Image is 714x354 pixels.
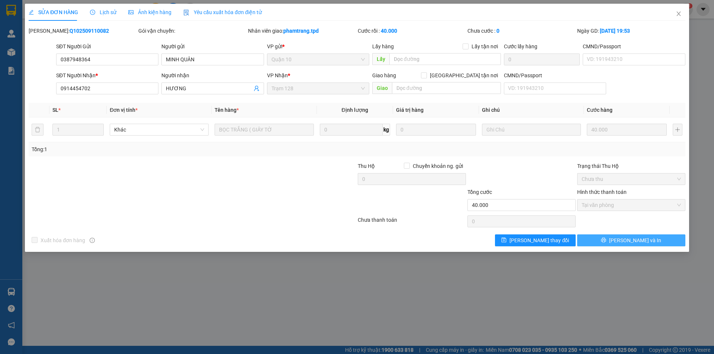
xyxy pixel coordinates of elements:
[215,124,313,136] input: VD: Bàn, Ghế
[128,9,171,15] span: Ảnh kiện hàng
[583,42,685,51] div: CMND/Passport
[383,124,390,136] span: kg
[372,72,396,78] span: Giao hàng
[29,9,78,15] span: SỬA ĐƠN HÀNG
[469,42,501,51] span: Lấy tận nơi
[357,216,467,229] div: Chưa thanh toán
[248,27,356,35] div: Nhân viên giao:
[56,71,158,79] div: SĐT Người Nhận
[32,145,276,153] div: Tổng: 1
[504,53,580,65] input: Cước lấy hàng
[587,124,667,136] input: 0
[267,72,288,78] span: VP Nhận
[495,234,576,246] button: save[PERSON_NAME] thay đổi
[577,162,685,170] div: Trạng thái Thu Hộ
[183,10,189,16] img: icon
[676,11,682,17] span: close
[577,27,685,35] div: Ngày GD:
[271,54,365,65] span: Quận 10
[110,107,138,113] span: Đơn vị tính
[467,27,576,35] div: Chưa cước :
[138,27,247,35] div: Gói vận chuyển:
[396,107,424,113] span: Giá trị hàng
[358,27,466,35] div: Cước rồi :
[577,189,627,195] label: Hình thức thanh toán
[90,10,95,15] span: clock-circle
[496,28,499,34] b: 0
[372,53,389,65] span: Lấy
[267,42,369,51] div: VP gửi
[56,42,158,51] div: SĐT Người Gửi
[342,107,368,113] span: Định lượng
[396,124,476,136] input: 0
[271,83,365,94] span: Trạm 128
[482,124,581,136] input: Ghi Chú
[70,28,109,34] b: Q102509110082
[90,9,116,15] span: Lịch sử
[668,4,689,25] button: Close
[90,238,95,243] span: info-circle
[215,107,239,113] span: Tên hàng
[161,71,264,79] div: Người nhận
[358,163,375,169] span: Thu Hộ
[601,237,606,243] span: printer
[467,189,492,195] span: Tổng cước
[410,162,466,170] span: Chuyển khoản ng. gửi
[32,124,44,136] button: delete
[38,236,88,244] span: Xuất hóa đơn hàng
[609,236,661,244] span: [PERSON_NAME] và In
[254,85,260,91] span: user-add
[587,107,612,113] span: Cước hàng
[392,82,501,94] input: Dọc đường
[128,10,134,15] span: picture
[673,124,682,136] button: plus
[29,27,137,35] div: [PERSON_NAME]:
[381,28,397,34] b: 40.000
[372,43,394,49] span: Lấy hàng
[479,103,584,117] th: Ghi chú
[504,43,537,49] label: Cước lấy hàng
[29,10,34,15] span: edit
[582,199,681,211] span: Tại văn phòng
[427,71,501,79] span: [GEOGRAPHIC_DATA] tận nơi
[389,53,501,65] input: Dọc đường
[509,236,569,244] span: [PERSON_NAME] thay đổi
[161,42,264,51] div: Người gửi
[52,107,58,113] span: SL
[600,28,630,34] b: [DATE] 19:53
[183,9,262,15] span: Yêu cầu xuất hóa đơn điện tử
[372,82,392,94] span: Giao
[114,124,204,135] span: Khác
[577,234,685,246] button: printer[PERSON_NAME] và In
[283,28,319,34] b: phamtrang.tpd
[504,71,606,79] div: CMND/Passport
[582,173,681,185] span: Chưa thu
[501,237,506,243] span: save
